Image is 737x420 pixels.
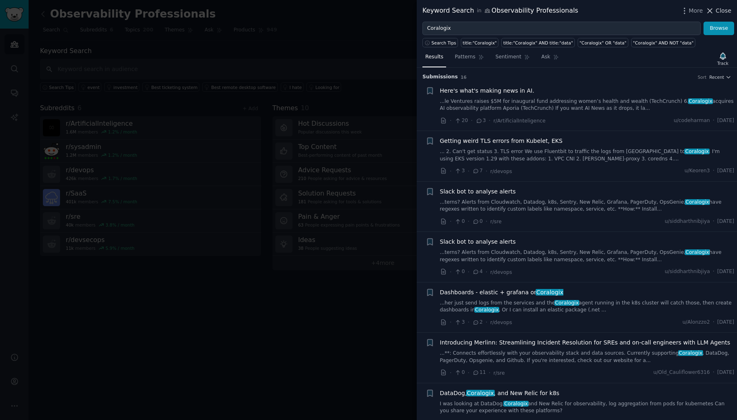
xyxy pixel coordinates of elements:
[468,167,469,176] span: ·
[454,369,465,376] span: 0
[440,238,516,246] a: Slack bot to analyse alerts
[440,187,516,196] a: Slack bot to analyse alerts
[463,40,497,46] div: title:"Coralogix"
[454,167,465,175] span: 3
[454,268,465,276] span: 0
[490,269,512,275] span: r/devops
[717,218,734,225] span: [DATE]
[440,300,735,314] a: ...her just send logs from the services and theCoralogixagent running in the k8s cluster will cat...
[680,7,703,15] button: More
[466,390,495,396] span: Coralogix
[486,318,487,327] span: ·
[474,307,499,313] span: Coralogix
[541,53,550,61] span: Ask
[476,117,486,124] span: 3
[452,51,487,67] a: Patterns
[493,51,533,67] a: Sentiment
[713,268,715,276] span: ·
[678,350,703,356] span: Coralogix
[440,137,563,145] a: Getting weird TLS errors from Kubelet, EKS
[717,60,728,66] div: Track
[490,219,502,224] span: r/sre
[713,218,715,225] span: ·
[455,53,475,61] span: Patterns
[709,74,731,80] button: Recent
[554,300,579,306] span: Coralogix
[684,167,710,175] span: u/Keoren3
[713,319,715,326] span: ·
[450,116,451,125] span: ·
[503,40,573,46] div: title:"Coralogix" AND title:"data"
[633,40,693,46] div: "Coralogix" AND NOT "data"
[486,268,487,276] span: ·
[454,319,465,326] span: 3
[689,7,703,15] span: More
[579,40,626,46] div: "Coralogix" OR "data"
[440,87,534,95] a: Here's what's making news in AI.
[468,318,469,327] span: ·
[717,167,734,175] span: [DATE]
[486,217,487,226] span: ·
[688,98,713,104] span: Coralogix
[471,116,473,125] span: ·
[489,116,490,125] span: ·
[450,369,451,377] span: ·
[706,7,731,15] button: Close
[717,369,734,376] span: [DATE]
[717,319,734,326] span: [DATE]
[440,148,735,162] a: ... 2. Can't get status 3. TLS error We use Fluentbit to traffic the logs from [GEOGRAPHIC_DATA] ...
[653,369,710,376] span: u/Old_Cauliflower6316
[450,167,451,176] span: ·
[422,38,458,47] button: Search Tips
[501,38,575,47] a: title:"Coralogix" AND title:"data"
[440,98,735,112] a: ...le Ventures raises $5M for inaugural fund addressing women’s health and wealth (TechCrunch) 6....
[440,199,735,213] a: ...terns? Alerts from Cloudwatch, Datadog, k8s, Sentry, New Relic, Grafana, PagerDuty, OpsGenie,C...
[440,338,730,347] a: Introducing Merlinn: Streamlining Incident Resolution for SREs and on-call engineers with LLM Agents
[684,149,709,154] span: Coralogix
[494,118,545,124] span: r/ArtificialInteligence
[422,22,701,36] input: Try a keyword related to your business
[440,249,735,263] a: ...terns? Alerts from Cloudwatch, Datadog, k8s, Sentry, New Relic, Grafana, PagerDuty, OpsGenie,C...
[715,50,731,67] button: Track
[713,117,715,124] span: ·
[538,51,562,67] a: Ask
[472,369,486,376] span: 11
[494,370,505,376] span: r/sre
[461,38,498,47] a: title:"Coralogix"
[472,319,482,326] span: 2
[472,268,482,276] span: 4
[454,117,468,124] span: 20
[461,75,467,80] span: 16
[685,199,710,205] span: Coralogix
[490,320,512,325] span: r/devops
[450,318,451,327] span: ·
[503,401,528,407] span: Coralogix
[454,218,465,225] span: 0
[496,53,521,61] span: Sentiment
[665,268,710,276] span: u/siddharthnibjiya
[440,389,560,398] span: DataDog, , and New Relic for k8s
[716,7,731,15] span: Close
[713,167,715,175] span: ·
[422,73,458,81] span: Submission s
[440,389,560,398] a: DataDog,Coralogix, and New Relic for k8s
[631,38,695,47] a: "Coralogix" AND NOT "data"
[490,169,512,174] span: r/devops
[683,319,710,326] span: u/Alonzzo2
[450,268,451,276] span: ·
[536,289,564,296] span: Coralogix
[472,167,482,175] span: 7
[431,40,456,46] span: Search Tips
[685,249,710,255] span: Coralogix
[468,369,469,377] span: ·
[703,22,734,36] button: Browse
[717,117,734,124] span: [DATE]
[472,218,482,225] span: 0
[486,167,487,176] span: ·
[468,268,469,276] span: ·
